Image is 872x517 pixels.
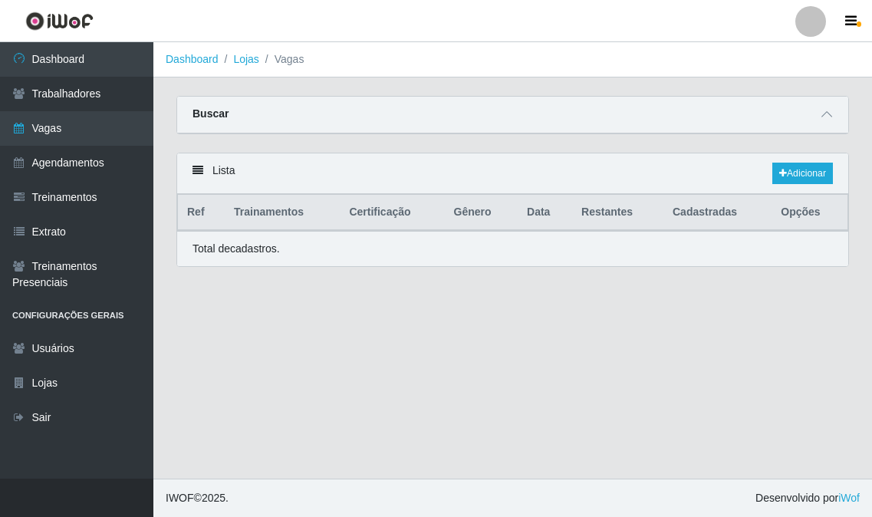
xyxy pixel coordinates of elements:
div: Lista [177,153,848,194]
p: Total de cadastros. [192,241,280,257]
th: Opções [772,195,847,231]
th: Certificação [340,195,444,231]
th: Trainamentos [225,195,340,231]
a: Lojas [233,53,258,65]
th: Data [518,195,572,231]
strong: Buscar [192,107,229,120]
li: Vagas [259,51,304,68]
th: Restantes [572,195,663,231]
th: Gênero [445,195,518,231]
nav: breadcrumb [153,42,872,77]
a: Dashboard [166,53,219,65]
th: Ref [178,195,225,231]
span: Desenvolvido por [755,490,860,506]
span: IWOF [166,492,194,504]
span: © 2025 . [166,490,229,506]
th: Cadastradas [663,195,772,231]
a: iWof [838,492,860,504]
img: CoreUI Logo [25,12,94,31]
a: Adicionar [772,163,833,184]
